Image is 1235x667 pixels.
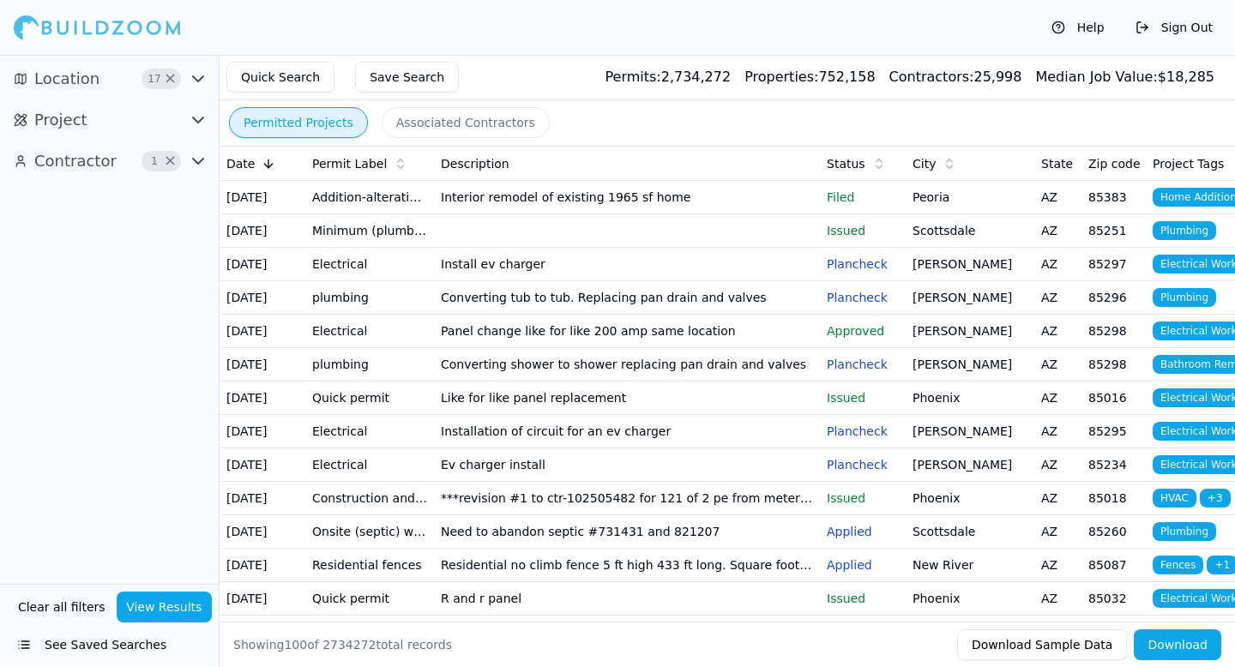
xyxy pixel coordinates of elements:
td: [DATE] [220,616,305,649]
button: Project [7,106,212,134]
td: Quick permit [305,582,434,616]
p: Issued [827,590,899,607]
td: ***revision #1 to ctr-102505482 for 121 of 2 pe from meter to 400k btu ng heater per revised plan... [434,482,820,515]
span: + 3 [1200,489,1231,508]
td: 85295 [1081,415,1146,448]
td: Converting tub to tub. Replacing pan drain and valves [434,281,820,315]
span: City [913,155,936,172]
td: 85016 [1081,382,1146,415]
td: Converting shower to shower replacing pan drain and valves [434,348,820,382]
button: Associated Contractors [382,107,550,138]
span: Median Job Value: [1035,69,1157,85]
td: AZ [1034,448,1081,482]
td: 85260 [1081,515,1146,549]
td: Quick permit [305,382,434,415]
td: 85383 [1081,181,1146,214]
td: [PERSON_NAME] [906,448,1034,482]
td: Electrical [305,415,434,448]
td: Electrical [305,448,434,482]
span: Plumbing [1153,221,1216,240]
button: View Results [117,592,213,622]
div: 2,734,272 [605,67,731,87]
span: Project [34,108,87,132]
td: New River [906,549,1034,582]
button: See Saved Searches [7,629,212,660]
td: AZ [1034,348,1081,382]
td: 85251 [1081,214,1146,248]
button: Help [1043,14,1113,41]
span: Properties: [744,69,818,85]
div: Showing of total records [233,636,452,653]
p: Issued [827,222,899,239]
p: Applied [827,556,899,574]
td: Scottsdale [906,214,1034,248]
td: [DATE] [220,382,305,415]
td: [DATE] [220,281,305,315]
span: Contractor [34,149,117,173]
td: AZ [1034,281,1081,315]
span: Plumbing [1153,522,1216,541]
p: Approved [827,322,899,340]
button: Contractor1Clear Contractor filters [7,147,212,175]
span: Status [827,155,865,172]
span: Description [441,155,509,172]
span: 2734272 [322,638,376,652]
td: AZ [1034,582,1081,616]
td: 85234 [1081,448,1146,482]
td: Need to abandon septic #731431 and 821207 [434,515,820,549]
span: Plumbing [1153,288,1216,307]
td: Residential fences [305,549,434,582]
p: Plancheck [827,423,899,440]
td: [PERSON_NAME] [906,315,1034,348]
td: Install ev charger [434,248,820,281]
span: Contractors: [889,69,974,85]
td: Construction and trades residential [305,482,434,515]
td: 85297 [1081,248,1146,281]
span: State [1041,155,1073,172]
p: Plancheck [827,289,899,306]
p: Issued [827,389,899,406]
td: [PERSON_NAME] [906,281,1034,315]
td: Like for like panel replacement [434,382,820,415]
td: 85298 [1081,315,1146,348]
td: [DATE] [220,248,305,281]
td: [DATE] [220,315,305,348]
div: 752,158 [744,67,875,87]
td: plumbing [305,281,434,315]
p: Filed [827,189,899,206]
button: Download Sample Data [957,629,1127,660]
td: AZ [1034,248,1081,281]
button: Save Search [355,62,459,93]
td: [PERSON_NAME] [906,248,1034,281]
span: Date [226,155,255,172]
td: Pbi - ste 100 - peak medical tc [434,616,820,649]
td: plumbing [305,348,434,382]
td: Onsite (septic) wastewater review - abandonment [305,515,434,549]
td: AZ [1034,181,1081,214]
span: Zip code [1088,155,1141,172]
td: Ev charger install [434,448,820,482]
button: Permitted Projects [229,107,368,138]
div: $ 18,285 [1035,67,1214,87]
div: 25,998 [889,67,1022,87]
td: Scottsdale [906,515,1034,549]
td: AZ [1034,315,1081,348]
p: Plancheck [827,456,899,473]
td: [PERSON_NAME] [906,415,1034,448]
td: Addition-alteration and patio [305,181,434,214]
p: Plancheck [827,255,899,273]
td: [DATE] [220,515,305,549]
td: Installation of circuit for an ev charger [434,415,820,448]
td: Phoenix [906,482,1034,515]
td: R and r panel [434,582,820,616]
button: Sign Out [1127,14,1221,41]
button: Clear all filters [14,592,110,622]
td: AZ [1034,549,1081,582]
td: Interior remodel of existing 1965 sf home [434,181,820,214]
td: 85296 [1081,281,1146,315]
button: Location17Clear Location filters [7,65,212,93]
p: Plancheck [827,356,899,373]
td: Electrical [305,315,434,348]
td: Residential no climb fence 5 ft high 433 ft long. Square footage $2 165 ft [434,549,820,582]
td: Panel change like for like 200 amp same location [434,315,820,348]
